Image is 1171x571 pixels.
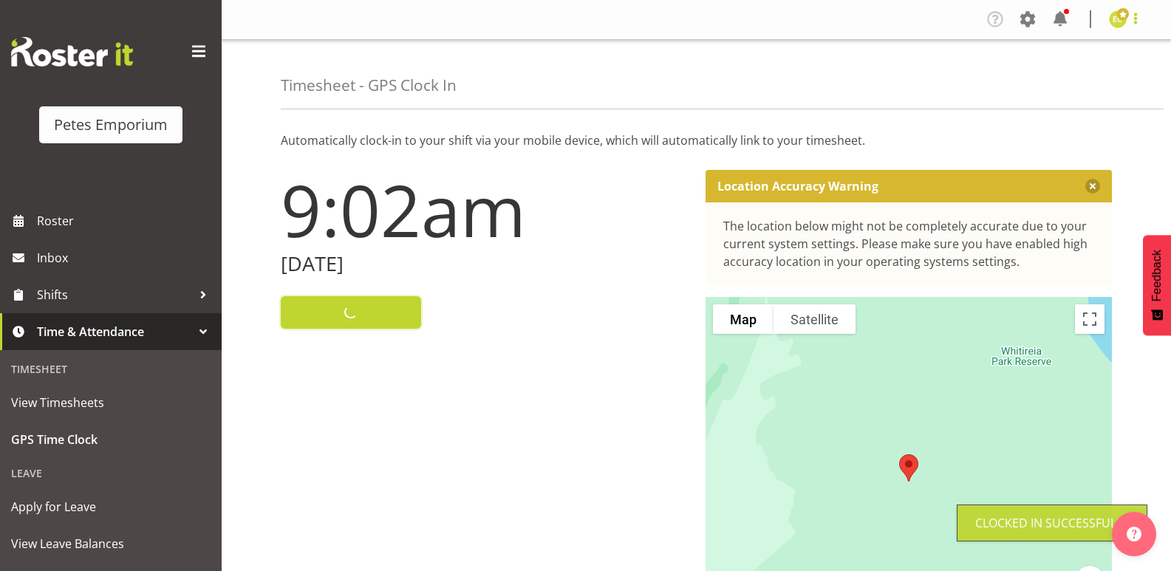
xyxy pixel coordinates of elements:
a: Apply for Leave [4,488,218,525]
span: Roster [37,210,214,232]
span: View Timesheets [11,392,211,414]
a: GPS Time Clock [4,421,218,458]
p: Location Accuracy Warning [717,179,878,194]
button: Close message [1085,179,1100,194]
button: Toggle fullscreen view [1075,304,1105,334]
div: Petes Emporium [54,114,168,136]
h4: Timesheet - GPS Clock In [281,77,457,94]
h2: [DATE] [281,253,688,276]
img: emma-croft7499.jpg [1109,10,1127,28]
span: Inbox [37,247,214,269]
img: Rosterit website logo [11,37,133,66]
img: help-xxl-2.png [1127,527,1141,541]
button: Show street map [713,304,774,334]
span: View Leave Balances [11,533,211,555]
h1: 9:02am [281,170,688,250]
div: Timesheet [4,354,218,384]
p: Automatically clock-in to your shift via your mobile device, which will automatically link to you... [281,131,1112,149]
span: Shifts [37,284,192,306]
span: Apply for Leave [11,496,211,518]
span: GPS Time Clock [11,428,211,451]
button: Feedback - Show survey [1143,235,1171,335]
div: Leave [4,458,218,488]
span: Time & Attendance [37,321,192,343]
a: View Timesheets [4,384,218,421]
a: View Leave Balances [4,525,218,562]
button: Show satellite imagery [774,304,856,334]
div: The location below might not be completely accurate due to your current system settings. Please m... [723,217,1095,270]
span: Feedback [1150,250,1164,301]
div: Clocked in Successfully [975,514,1129,532]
